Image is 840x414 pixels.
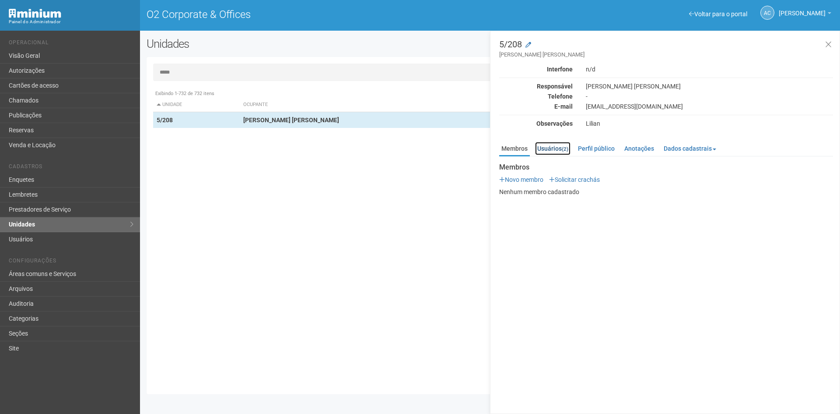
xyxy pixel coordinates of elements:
strong: 5/208 [157,117,173,124]
div: Exibindo 1-732 de 732 itens [153,90,827,98]
a: Membros [499,142,530,156]
div: Responsável [493,82,579,90]
div: Lilian [579,120,840,127]
a: Voltar para o portal [689,11,747,18]
strong: [PERSON_NAME] [PERSON_NAME] [243,117,339,124]
h1: O2 Corporate & Offices [147,9,483,20]
a: Solicitar crachás [549,176,600,183]
a: Usuários(2) [535,142,570,155]
a: Anotações [622,142,656,155]
th: Ocupante: activate to sort column ascending [240,98,537,112]
div: n/d [579,65,840,73]
img: Minium [9,9,61,18]
a: Dados cadastrais [661,142,718,155]
div: [EMAIL_ADDRESS][DOMAIN_NAME] [579,103,840,110]
p: Nenhum membro cadastrado [499,188,833,196]
div: Interfone [493,65,579,73]
a: Perfil público [576,142,617,155]
div: Observações [493,120,579,127]
a: Novo membro [499,176,543,183]
li: Cadastros [9,163,133,173]
div: E-mail [493,103,579,110]
small: [PERSON_NAME] [PERSON_NAME] [499,51,833,59]
h2: Unidades [147,37,425,50]
div: Painel do Administrador [9,18,133,26]
div: Telefone [493,92,579,100]
a: AC [760,6,774,20]
span: Ana Carla de Carvalho Silva [779,1,826,17]
strong: Membros [499,163,833,171]
a: Modificar a unidade [525,41,531,50]
li: Operacional [9,39,133,49]
div: [PERSON_NAME] [PERSON_NAME] [579,82,840,90]
small: (2) [562,146,568,152]
h3: 5/208 [499,40,833,59]
a: [PERSON_NAME] [779,11,831,18]
th: Unidade: activate to sort column descending [153,98,240,112]
li: Configurações [9,258,133,267]
div: - [579,92,840,100]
